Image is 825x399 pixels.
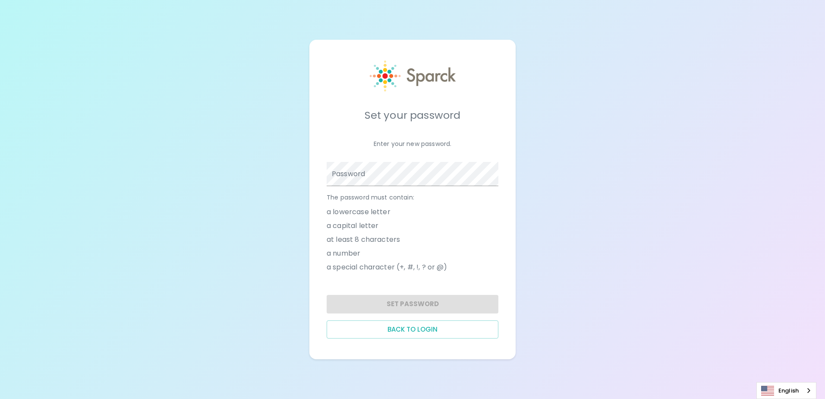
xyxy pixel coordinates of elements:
h5: Set your password [327,108,498,122]
aside: Language selected: English [756,382,816,399]
span: at least 8 characters [327,234,400,245]
span: a lowercase letter [327,207,390,217]
a: English [757,383,816,399]
p: Enter your new password. [327,139,498,148]
div: Language [756,382,816,399]
span: a capital letter [327,221,378,231]
button: Back to login [327,320,498,339]
span: a number [327,248,360,259]
span: a special character (+, #, !, ? or @) [327,262,447,272]
img: Sparck logo [370,60,456,92]
p: The password must contain: [327,193,498,202]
